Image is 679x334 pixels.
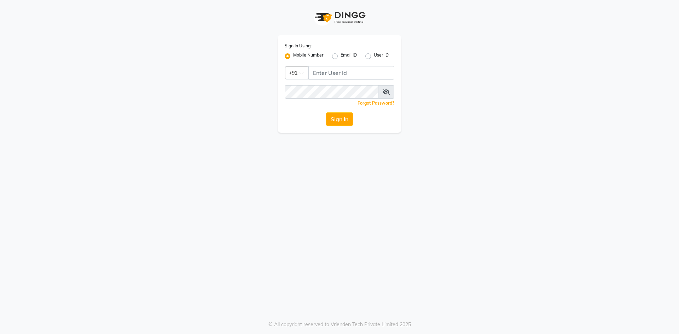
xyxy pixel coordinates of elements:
a: Forgot Password? [358,100,394,106]
label: User ID [374,52,389,60]
img: logo1.svg [311,7,368,28]
input: Username [308,66,394,80]
input: Username [285,85,378,99]
button: Sign In [326,112,353,126]
label: Mobile Number [293,52,324,60]
label: Email ID [341,52,357,60]
label: Sign In Using: [285,43,312,49]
